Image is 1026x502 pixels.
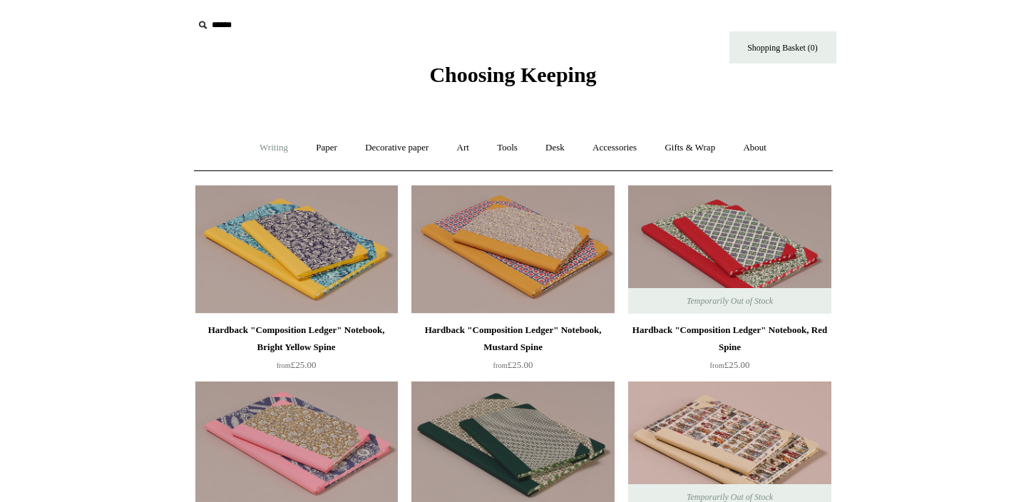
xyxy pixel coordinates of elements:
a: Art [444,129,482,167]
a: Decorative paper [352,129,441,167]
a: Accessories [580,129,650,167]
img: Hardback "Composition Ledger" Notebook, Red Spine [628,185,831,314]
img: Hardback "Composition Ledger" Notebook, Mustard Spine [411,185,614,314]
a: Tools [484,129,530,167]
a: Desk [533,129,578,167]
span: from [493,362,508,369]
span: from [710,362,724,369]
img: Hardback "Composition Ledger" Notebook, Bright Yellow Spine [195,185,398,314]
div: Hardback "Composition Ledger" Notebook, Bright Yellow Spine [199,322,394,356]
a: Hardback "Composition Ledger" Notebook, Bright Yellow Spine from£25.00 [195,322,398,380]
span: from [277,362,291,369]
a: Hardback "Composition Ledger" Notebook, Red Spine from£25.00 [628,322,831,380]
a: Hardback "Composition Ledger" Notebook, Mustard Spine Hardback "Composition Ledger" Notebook, Mus... [411,185,614,314]
span: £25.00 [493,359,533,370]
a: Hardback "Composition Ledger" Notebook, Red Spine Hardback "Composition Ledger" Notebook, Red Spi... [628,185,831,314]
span: Choosing Keeping [429,63,596,86]
span: £25.00 [277,359,317,370]
div: Hardback "Composition Ledger" Notebook, Mustard Spine [415,322,610,356]
a: Writing [247,129,301,167]
span: £25.00 [710,359,750,370]
a: Hardback "Composition Ledger" Notebook, Bright Yellow Spine Hardback "Composition Ledger" Noteboo... [195,185,398,314]
a: Shopping Basket (0) [729,31,836,63]
a: Paper [303,129,350,167]
a: Hardback "Composition Ledger" Notebook, Mustard Spine from£25.00 [411,322,614,380]
div: Hardback "Composition Ledger" Notebook, Red Spine [632,322,827,356]
span: Temporarily Out of Stock [672,288,787,314]
a: Gifts & Wrap [652,129,728,167]
a: Choosing Keeping [429,74,596,84]
a: About [730,129,779,167]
